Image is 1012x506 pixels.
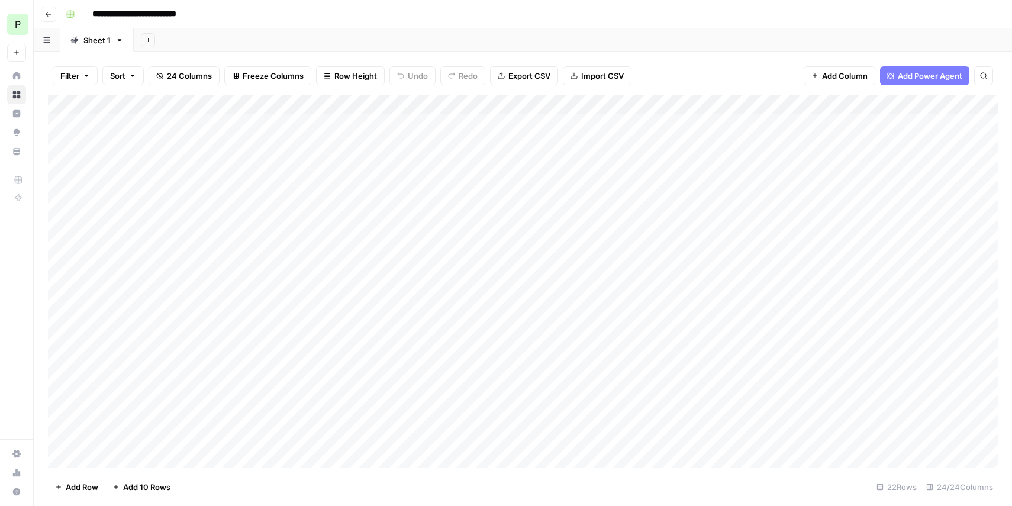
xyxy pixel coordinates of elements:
[224,66,311,85] button: Freeze Columns
[15,17,21,31] span: P
[316,66,385,85] button: Row Height
[490,66,558,85] button: Export CSV
[48,478,105,497] button: Add Row
[149,66,220,85] button: 24 Columns
[7,66,26,85] a: Home
[804,66,875,85] button: Add Column
[66,481,98,493] span: Add Row
[7,9,26,39] button: Workspace: Pipedrive Testaccount
[872,478,921,497] div: 22 Rows
[7,85,26,104] a: Browse
[53,66,98,85] button: Filter
[123,481,170,493] span: Add 10 Rows
[7,123,26,142] a: Opportunities
[60,70,79,82] span: Filter
[7,444,26,463] a: Settings
[102,66,144,85] button: Sort
[898,70,962,82] span: Add Power Agent
[60,28,134,52] a: Sheet 1
[7,142,26,161] a: Your Data
[880,66,969,85] button: Add Power Agent
[440,66,485,85] button: Redo
[389,66,436,85] button: Undo
[243,70,304,82] span: Freeze Columns
[508,70,550,82] span: Export CSV
[408,70,428,82] span: Undo
[83,34,111,46] div: Sheet 1
[459,70,478,82] span: Redo
[7,104,26,123] a: Insights
[822,70,868,82] span: Add Column
[921,478,998,497] div: 24/24 Columns
[7,463,26,482] a: Usage
[105,478,178,497] button: Add 10 Rows
[581,70,624,82] span: Import CSV
[7,482,26,501] button: Help + Support
[334,70,377,82] span: Row Height
[110,70,125,82] span: Sort
[167,70,212,82] span: 24 Columns
[563,66,631,85] button: Import CSV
